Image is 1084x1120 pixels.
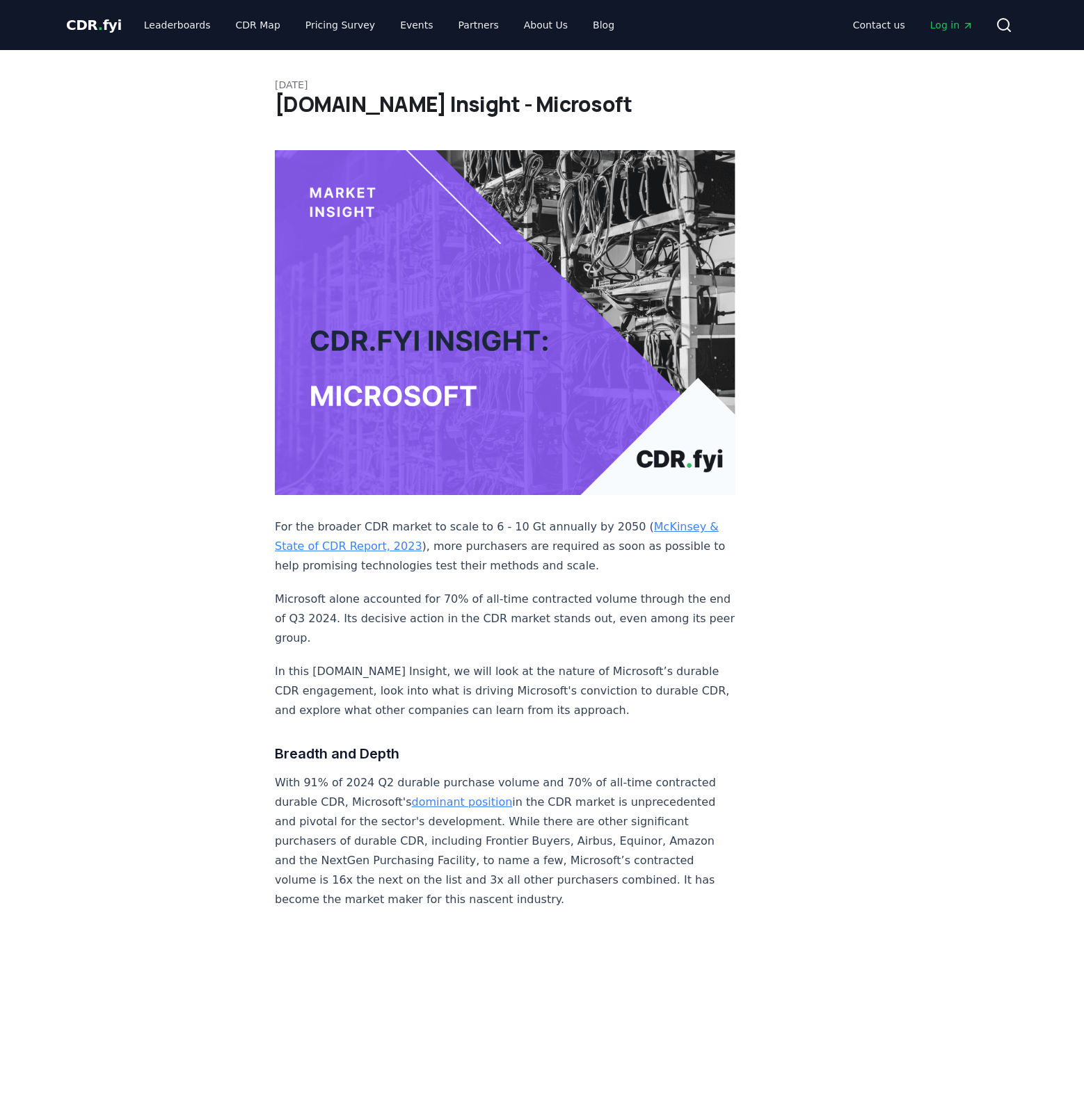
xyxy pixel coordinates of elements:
[275,742,735,765] h3: Breadth and Depth
[275,590,735,648] p: Microsoft alone accounted for 70% of all-time contracted volume through the end of Q3 2024. Its d...
[919,13,985,38] a: Log in
[513,13,579,38] a: About Us
[66,17,122,33] span: CDR fyi
[66,15,122,35] a: CDR.fyi
[275,773,735,909] p: With 91% of 2024 Q2 durable purchase volume and 70% of all-time contracted durable CDR, Microsoft...
[582,13,625,38] a: Blog
[133,13,625,38] nav: Main
[842,13,916,38] a: Contact us
[930,18,973,32] span: Log in
[275,78,809,92] p: [DATE]
[225,13,292,38] a: CDR Map
[447,13,510,38] a: Partners
[98,17,103,33] span: .
[842,13,985,38] nav: Main
[275,150,735,495] img: blog post image
[275,517,735,576] p: For the broader CDR market to scale to 6 - 10 Gt annually by 2050 ( ), more purchasers are requir...
[294,13,386,38] a: Pricing Survey
[412,795,513,809] a: dominant position
[389,13,444,38] a: Events
[133,13,222,38] a: Leaderboards
[275,92,809,117] h1: [DOMAIN_NAME] Insight - Microsoft
[275,662,735,720] p: In this [DOMAIN_NAME] Insight, we will look at the nature of Microsoft’s durable CDR engagement, ...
